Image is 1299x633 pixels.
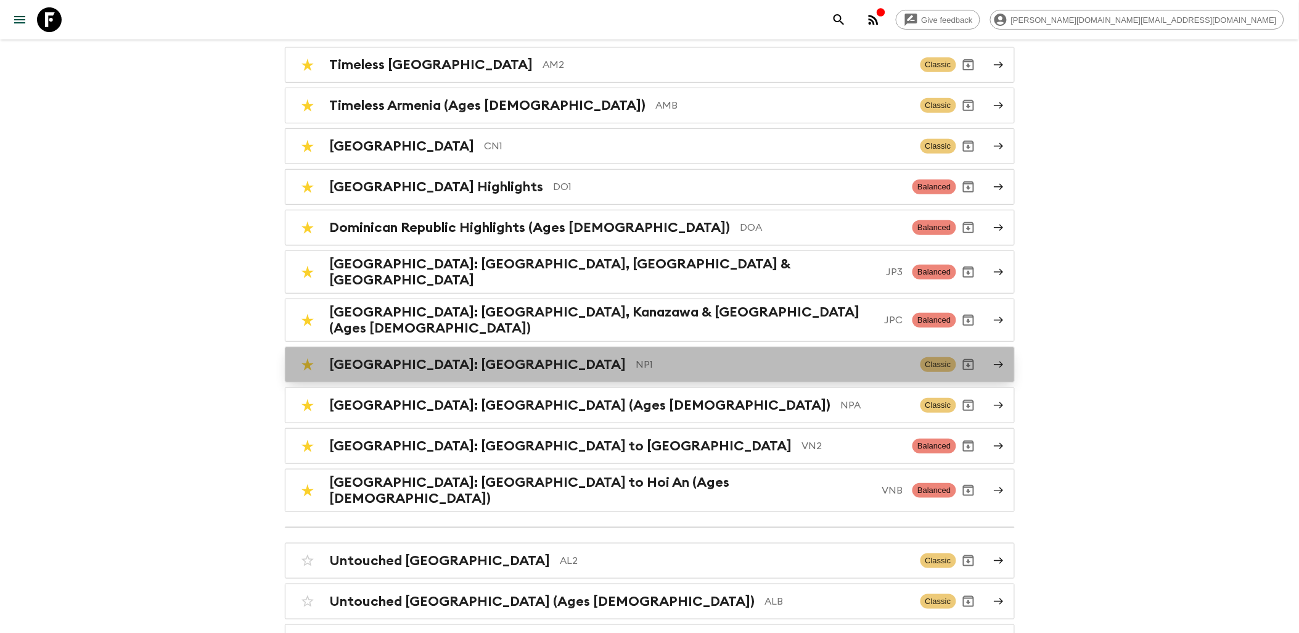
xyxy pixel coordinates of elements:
p: JPC [884,313,903,328]
h2: [GEOGRAPHIC_DATA] Highlights [330,179,544,195]
a: [GEOGRAPHIC_DATA]: [GEOGRAPHIC_DATA], [GEOGRAPHIC_DATA] & [GEOGRAPHIC_DATA]JP3BalancedArchive [285,250,1015,294]
a: Untouched [GEOGRAPHIC_DATA]AL2ClassicArchive [285,543,1015,579]
button: Archive [956,393,981,418]
span: Balanced [912,265,956,279]
a: Timeless Armenia (Ages [DEMOGRAPHIC_DATA])AMBClassicArchive [285,88,1015,123]
span: [PERSON_NAME][DOMAIN_NAME][EMAIL_ADDRESS][DOMAIN_NAME] [1004,15,1284,25]
span: Classic [920,98,956,113]
span: Balanced [912,313,956,328]
span: Balanced [912,439,956,453]
h2: Untouched [GEOGRAPHIC_DATA] [330,553,551,569]
h2: [GEOGRAPHIC_DATA] [330,138,475,154]
span: Balanced [912,483,956,498]
a: [GEOGRAPHIC_DATA]: [GEOGRAPHIC_DATA]NP1ClassicArchive [285,347,1015,383]
span: Classic [920,553,956,568]
a: [GEOGRAPHIC_DATA]: [GEOGRAPHIC_DATA] (Ages [DEMOGRAPHIC_DATA])NPAClassicArchive [285,387,1015,423]
a: Timeless [GEOGRAPHIC_DATA]AM2ClassicArchive [285,47,1015,83]
button: Archive [956,134,981,159]
a: Give feedback [896,10,980,30]
button: Archive [956,260,981,284]
button: Archive [956,215,981,240]
h2: Timeless [GEOGRAPHIC_DATA] [330,57,533,73]
span: Balanced [912,180,956,194]
h2: Untouched [GEOGRAPHIC_DATA] (Ages [DEMOGRAPHIC_DATA]) [330,594,755,610]
h2: [GEOGRAPHIC_DATA]: [GEOGRAPHIC_DATA], Kanazawa & [GEOGRAPHIC_DATA] (Ages [DEMOGRAPHIC_DATA]) [330,304,875,336]
span: Give feedback [915,15,980,25]
button: Archive [956,434,981,458]
button: Archive [956,352,981,377]
button: Archive [956,175,981,199]
span: Classic [920,57,956,72]
p: VN2 [802,439,903,453]
button: search adventures [827,7,851,32]
p: DOA [740,220,903,235]
span: Classic [920,357,956,372]
a: [GEOGRAPHIC_DATA]: [GEOGRAPHIC_DATA] to [GEOGRAPHIC_DATA]VN2BalancedArchive [285,428,1015,464]
p: AL2 [560,553,911,568]
button: Archive [956,478,981,503]
h2: [GEOGRAPHIC_DATA]: [GEOGRAPHIC_DATA] to Hoi An (Ages [DEMOGRAPHIC_DATA]) [330,474,872,507]
span: Classic [920,398,956,413]
h2: Dominican Republic Highlights (Ages [DEMOGRAPHIC_DATA]) [330,220,731,236]
h2: [GEOGRAPHIC_DATA]: [GEOGRAPHIC_DATA] to [GEOGRAPHIC_DATA] [330,438,792,454]
p: VNB [882,483,903,498]
h2: [GEOGRAPHIC_DATA]: [GEOGRAPHIC_DATA] (Ages [DEMOGRAPHIC_DATA]) [330,397,831,413]
p: AM2 [543,57,911,72]
p: NP1 [636,357,911,372]
p: NPA [841,398,911,413]
button: menu [7,7,32,32]
button: Archive [956,93,981,118]
a: Untouched [GEOGRAPHIC_DATA] (Ages [DEMOGRAPHIC_DATA])ALBClassicArchive [285,584,1015,619]
a: [GEOGRAPHIC_DATA]: [GEOGRAPHIC_DATA], Kanazawa & [GEOGRAPHIC_DATA] (Ages [DEMOGRAPHIC_DATA])JPCBa... [285,299,1015,342]
h2: [GEOGRAPHIC_DATA]: [GEOGRAPHIC_DATA] [330,357,626,373]
span: Classic [920,594,956,609]
button: Archive [956,548,981,573]
h2: Timeless Armenia (Ages [DEMOGRAPHIC_DATA]) [330,97,646,114]
a: [GEOGRAPHIC_DATA]CN1ClassicArchive [285,128,1015,164]
p: ALB [765,594,911,609]
p: JP3 [886,265,903,279]
p: AMB [656,98,911,113]
a: [GEOGRAPHIC_DATA]: [GEOGRAPHIC_DATA] to Hoi An (Ages [DEMOGRAPHIC_DATA])VNBBalancedArchive [285,469,1015,512]
span: Balanced [912,220,956,235]
p: CN1 [485,139,911,154]
a: [GEOGRAPHIC_DATA] HighlightsDO1BalancedArchive [285,169,1015,205]
button: Archive [956,589,981,614]
div: [PERSON_NAME][DOMAIN_NAME][EMAIL_ADDRESS][DOMAIN_NAME] [990,10,1284,30]
button: Archive [956,308,981,333]
button: Archive [956,52,981,77]
span: Classic [920,139,956,154]
p: DO1 [554,180,903,194]
h2: [GEOGRAPHIC_DATA]: [GEOGRAPHIC_DATA], [GEOGRAPHIC_DATA] & [GEOGRAPHIC_DATA] [330,256,877,288]
a: Dominican Republic Highlights (Ages [DEMOGRAPHIC_DATA])DOABalancedArchive [285,210,1015,246]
